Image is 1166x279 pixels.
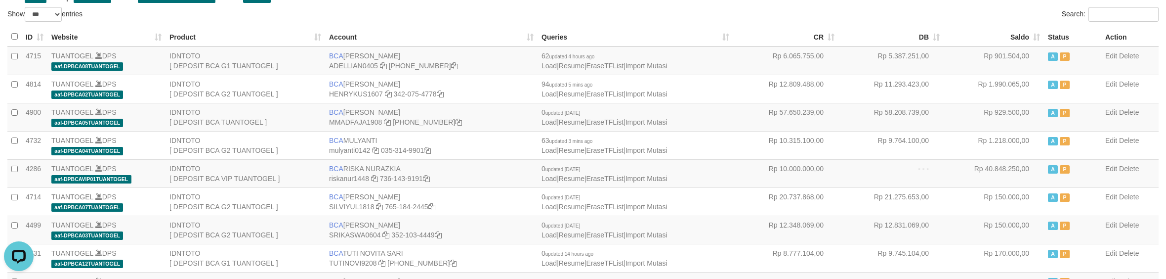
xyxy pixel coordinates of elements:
[329,203,375,211] a: SILVIYUL1818
[47,27,166,46] th: Website: activate to sort column ascending
[1060,52,1070,61] span: Paused
[625,146,667,154] a: Import Mutasi
[838,216,944,244] td: Rp 12.831.069,00
[586,146,624,154] a: EraseTFList
[541,249,667,267] span: | | |
[385,90,392,98] a: Copy HENRYKUS1607 to clipboard
[545,167,580,172] span: updated [DATE]
[4,4,34,34] button: Open LiveChat chat widget
[549,82,593,88] span: updated 5 mins ago
[1088,7,1159,22] input: Search:
[22,131,47,159] td: 4732
[625,259,667,267] a: Import Mutasi
[1119,193,1139,201] a: Delete
[51,193,93,201] a: TUANTOGEL
[733,27,838,46] th: CR: activate to sort column ascending
[166,131,325,159] td: IDNTOTO [ DEPOSIT BCA G2 TUANTOGEL ]
[329,52,343,60] span: BCA
[838,131,944,159] td: Rp 9.764.100,00
[944,187,1044,216] td: Rp 150.000,00
[625,175,667,183] a: Import Mutasi
[25,7,62,22] select: Showentries
[733,187,838,216] td: Rp 20.737.868,00
[1048,165,1058,174] span: Active
[944,103,1044,131] td: Rp 929.500,00
[1048,52,1058,61] span: Active
[47,187,166,216] td: DPS
[47,244,166,272] td: DPS
[1048,109,1058,117] span: Active
[1048,222,1058,230] span: Active
[329,221,343,229] span: BCA
[424,146,431,154] a: Copy 0353149901 to clipboard
[1060,165,1070,174] span: Paused
[541,52,594,60] span: 62
[541,193,580,201] span: 0
[325,187,538,216] td: [PERSON_NAME] 765-184-2445
[944,75,1044,103] td: Rp 1.990.065,00
[325,216,538,244] td: [PERSON_NAME] 352-103-4449
[329,108,343,116] span: BCA
[625,90,667,98] a: Import Mutasi
[838,46,944,75] td: Rp 5.387.251,00
[1119,137,1139,144] a: Delete
[1105,137,1117,144] a: Edit
[166,187,325,216] td: IDNTOTO [ DEPOSIT BCA G2 TUANTOGEL ]
[1048,193,1058,202] span: Active
[541,80,667,98] span: | | |
[838,27,944,46] th: DB: activate to sort column ascending
[559,203,584,211] a: Resume
[166,244,325,272] td: IDNTOTO [ DEPOSIT BCA G1 TUANTOGEL ]
[1060,109,1070,117] span: Paused
[541,118,557,126] a: Load
[586,62,624,70] a: EraseTFList
[435,231,442,239] a: Copy 3521034449 to clipboard
[329,193,343,201] span: BCA
[541,221,667,239] span: | | |
[838,244,944,272] td: Rp 9.745.104,00
[586,231,624,239] a: EraseTFList
[1060,222,1070,230] span: Paused
[944,27,1044,46] th: Saldo: activate to sort column ascending
[1105,80,1117,88] a: Edit
[166,159,325,187] td: IDNTOTO [ DEPOSIT BCA VIP TUANTOGEL ]
[51,260,123,268] span: aaf-DPBCA12TUANTOGEL
[1060,137,1070,145] span: Paused
[325,27,538,46] th: Account: activate to sort column ascending
[51,137,93,144] a: TUANTOGEL
[545,223,580,229] span: updated [DATE]
[1105,221,1117,229] a: Edit
[838,103,944,131] td: Rp 58.208.739,00
[559,231,584,239] a: Resume
[838,75,944,103] td: Rp 11.293.423,00
[325,131,538,159] td: MULYANTI 035-314-9901
[325,75,538,103] td: [PERSON_NAME] 342-075-4778
[51,203,123,212] span: aaf-DPBCA07TUANTOGEL
[538,27,733,46] th: Queries: activate to sort column ascending
[450,259,457,267] a: Copy 5665095298 to clipboard
[1062,7,1159,22] label: Search:
[586,90,624,98] a: EraseTFList
[541,165,667,183] span: | | |
[1119,108,1139,116] a: Delete
[22,103,47,131] td: 4900
[1048,137,1058,145] span: Active
[1105,193,1117,201] a: Edit
[559,175,584,183] a: Resume
[625,203,667,211] a: Import Mutasi
[329,175,369,183] a: riskanur1448
[733,75,838,103] td: Rp 12.809.488,00
[541,231,557,239] a: Load
[51,165,93,173] a: TUANTOGEL
[586,118,624,126] a: EraseTFList
[559,62,584,70] a: Resume
[944,244,1044,272] td: Rp 170.000,00
[51,119,123,127] span: aaf-DPBCA05TUANTOGEL
[838,159,944,187] td: - - -
[325,103,538,131] td: [PERSON_NAME] [PHONE_NUMBER]
[944,159,1044,187] td: Rp 40.848.250,00
[166,46,325,75] td: IDNTOTO [ DEPOSIT BCA G1 TUANTOGEL ]
[1119,52,1139,60] a: Delete
[47,103,166,131] td: DPS
[541,249,593,257] span: 0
